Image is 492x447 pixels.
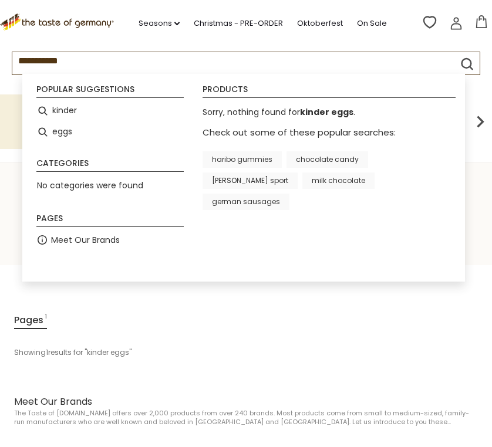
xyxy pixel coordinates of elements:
[203,85,456,98] li: Products
[51,233,120,247] a: Meet Our Brands
[32,229,188,250] li: Meet Our Brands
[36,85,184,98] li: Popular suggestions
[297,17,343,30] a: Oktoberfest
[14,343,299,363] div: Showing results for " "
[203,172,298,189] a: [PERSON_NAME] sport
[469,110,492,133] img: next arrow
[203,194,289,210] a: german sausages
[32,121,188,143] li: eggs
[32,100,188,121] li: kinder
[14,312,47,329] a: View Pages Tab
[203,226,451,241] a: See all products
[46,347,48,358] b: 1
[22,74,465,282] div: Instant Search Results
[203,126,451,210] div: Check out some of these popular searches:
[14,395,471,430] a: Meet Our Brands
[302,172,375,189] a: milk chocolate
[357,17,387,30] a: On Sale
[36,214,184,227] li: Pages
[45,312,47,328] span: 1
[203,106,451,126] div: Sorry, nothing found for .
[36,159,184,172] li: Categories
[14,409,471,427] span: The Taste of [DOMAIN_NAME] offers over 2,000 products from over 240 brands. Most products come fr...
[287,151,368,168] a: chocolate candy
[14,395,471,409] span: Meet Our Brands
[300,106,353,118] b: kinder eggs
[37,180,143,191] span: No categories were found
[194,17,283,30] a: Christmas - PRE-ORDER
[203,151,282,168] a: haribo gummies
[139,17,180,30] a: Seasons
